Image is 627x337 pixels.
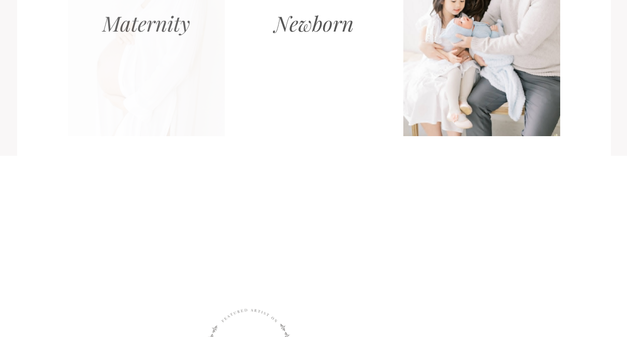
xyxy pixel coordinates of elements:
[227,11,401,32] a: Newborn
[392,11,567,32] a: Family
[59,11,234,32] a: Maternity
